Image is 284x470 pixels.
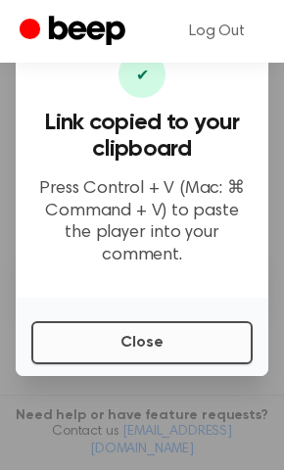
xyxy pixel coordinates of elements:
h3: Link copied to your clipboard [31,110,253,163]
a: Beep [20,13,130,51]
div: ✔ [118,51,166,98]
button: Close [31,321,253,364]
a: Log Out [169,8,264,55]
p: Press Control + V (Mac: ⌘ Command + V) to paste the player into your comment. [31,178,253,266]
